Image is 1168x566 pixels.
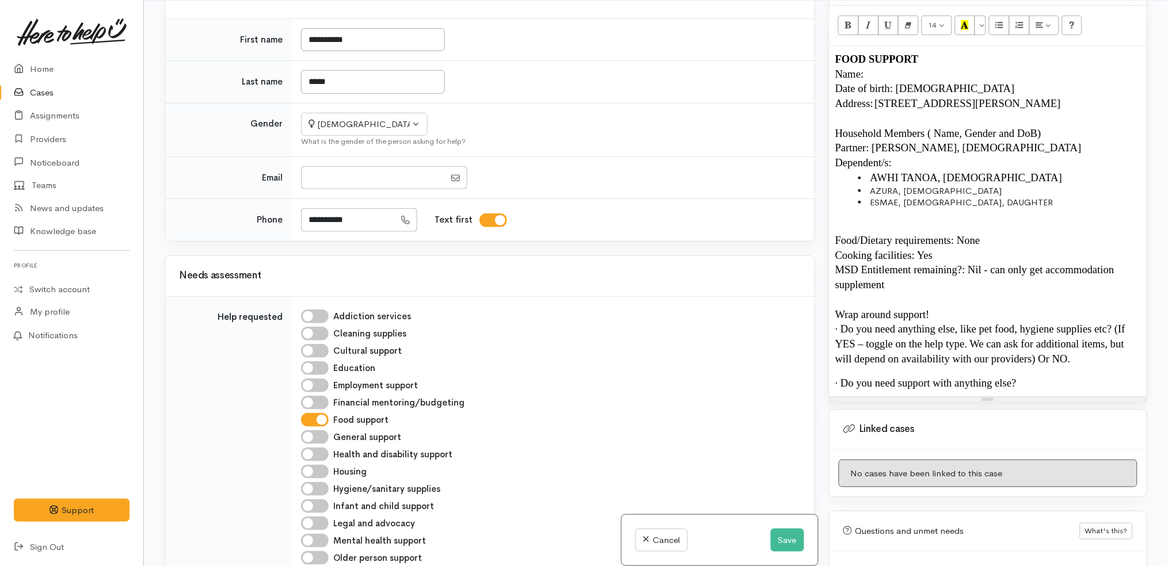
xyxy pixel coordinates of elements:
li: AZURA, [DEMOGRAPHIC_DATA] [858,185,1141,197]
label: Infant and child support [333,500,434,513]
span: Cooking facilities: Yes [835,249,933,261]
button: Underline (CTRL+U) [878,16,899,35]
span: MSD Entitlement remaining?: Nil - can only get accommodation supplement [835,263,1117,290]
span: Address: [STREET_ADDRESS][PERSON_NAME] [835,97,1061,109]
button: Paragraph [1029,16,1059,35]
label: Email [262,171,283,185]
span: Dependent/s: [835,156,892,169]
button: Recent Color [955,16,976,35]
button: Unordered list (CTRL+SHIFT+NUM7) [989,16,1010,35]
span: Date of birth: [DEMOGRAPHIC_DATA] [835,82,1015,94]
span: Name: [835,68,864,80]
button: Remove Font Style (CTRL+\) [898,16,919,35]
span: Food/Dietary requirements: None [835,234,980,246]
span: · Do you need anything else, like pet food, hygiene supplies etc? (If YES – toggle on the help ty... [835,323,1128,365]
label: Mental health support [333,534,426,548]
button: Female [301,113,428,136]
button: Italic (CTRL+I) [858,16,879,35]
div: Questions and unmet needs [843,525,1080,538]
span: Partner: [PERSON_NAME], [DEMOGRAPHIC_DATA] [835,141,1082,154]
button: More Color [975,16,986,35]
h3: Linked cases [843,424,1133,435]
div: [DEMOGRAPHIC_DATA] [309,118,410,131]
label: Gender [250,117,283,131]
label: Housing [333,465,367,479]
span: 14 [929,20,937,30]
button: Help [1062,16,1083,35]
label: Cleaning supplies [333,327,406,341]
label: Employment support [333,379,418,392]
label: Last name [242,75,283,89]
a: Cancel [636,529,688,552]
span: Wrap around support! [835,308,930,320]
label: Financial mentoring/budgeting [333,396,465,410]
label: Hygiene/sanitary supplies [333,483,440,496]
label: Phone [257,213,283,227]
li: ESMAE, [DEMOGRAPHIC_DATA], DAUGHTER [858,197,1141,209]
label: Text first [435,213,473,227]
label: Cultural support [333,345,402,358]
label: Addiction services [333,310,411,323]
button: Save [771,529,804,552]
h3: Needs assessment [179,270,801,281]
h6: Profile [14,258,130,273]
label: Older person support [333,552,422,565]
label: First name [240,33,283,47]
span: AWHI TANOA, [DEMOGRAPHIC_DATA] [870,171,1063,183]
span: FOOD SUPPORT [835,53,919,65]
label: Legal and advocacy [333,517,415,530]
label: Food support [333,414,389,427]
button: Ordered list (CTRL+SHIFT+NUM8) [1009,16,1030,35]
button: Font Size [922,16,952,35]
div: No cases have been linked to this case [839,460,1137,488]
button: Bold (CTRL+B) [838,16,859,35]
button: Support [14,499,130,522]
label: Education [333,362,375,375]
div: Resize [830,397,1147,402]
button: What's this? [1080,523,1133,540]
label: General support [333,431,401,444]
label: Health and disability support [333,448,452,461]
span: · Do you need support with anything else? [835,377,1017,389]
div: What is the gender of the person asking for help? [301,136,801,147]
span: Household Members ( Name, Gender and DoB) [835,127,1041,139]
